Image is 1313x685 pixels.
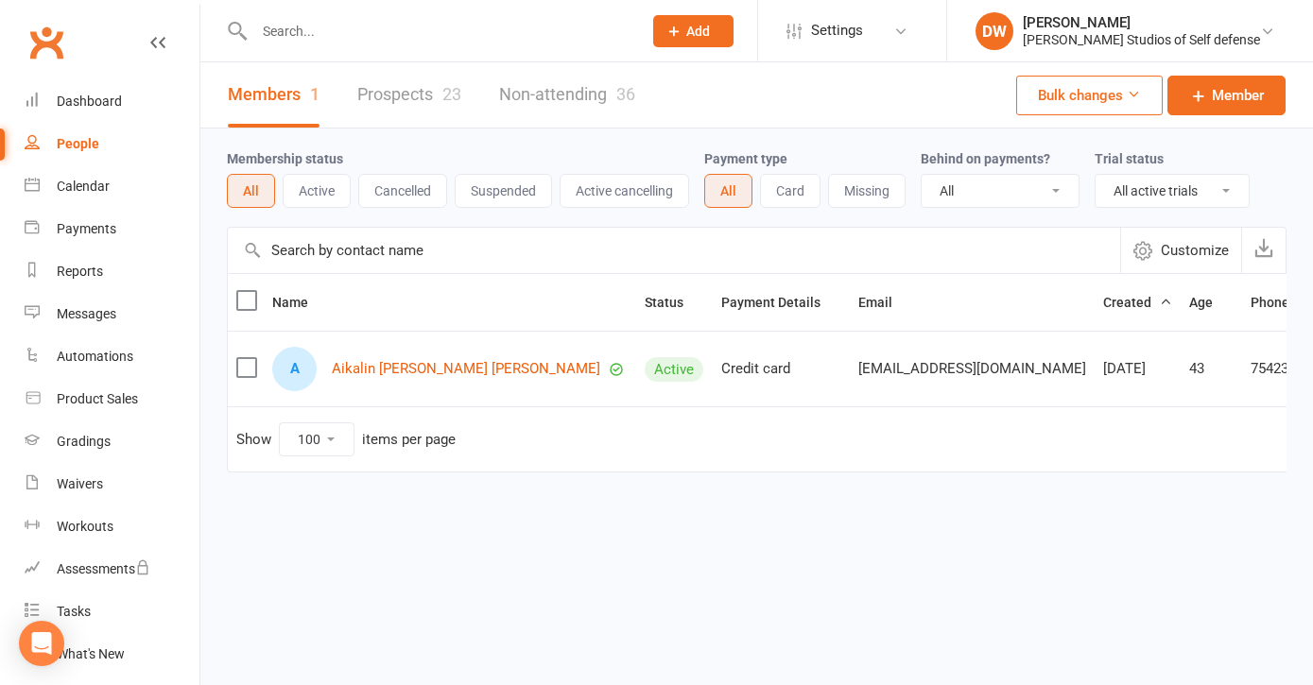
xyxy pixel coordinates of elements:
[249,18,629,44] input: Search...
[721,361,841,377] div: Credit card
[858,351,1086,386] span: [EMAIL_ADDRESS][DOMAIN_NAME]
[362,432,456,448] div: items per page
[25,591,199,633] a: Tasks
[976,12,1013,50] div: DW
[1212,84,1264,107] span: Member
[57,264,103,279] div: Reports
[57,604,91,619] div: Tasks
[645,291,704,314] button: Status
[645,295,704,310] span: Status
[57,561,150,576] div: Assessments
[57,136,99,151] div: People
[704,151,787,166] label: Payment type
[1095,151,1164,166] label: Trial status
[560,174,689,208] button: Active cancelling
[1189,295,1234,310] span: Age
[228,62,320,128] a: Members1
[1023,14,1260,31] div: [PERSON_NAME]
[25,335,199,378] a: Automations
[1103,361,1172,377] div: [DATE]
[455,174,552,208] button: Suspended
[57,94,122,109] div: Dashboard
[499,62,635,128] a: Non-attending36
[25,420,199,463] a: Gradings
[228,228,1120,273] input: Search by contact name
[236,422,456,456] div: Show
[57,434,111,449] div: Gradings
[760,174,821,208] button: Card
[921,151,1050,166] label: Behind on payments?
[721,295,841,310] span: Payment Details
[19,621,64,666] div: Open Intercom Messenger
[57,349,133,364] div: Automations
[25,208,199,250] a: Payments
[57,476,103,491] div: Waivers
[1161,239,1229,262] span: Customize
[704,174,752,208] button: All
[25,463,199,505] a: Waivers
[858,291,913,314] button: Email
[272,291,329,314] button: Name
[357,62,461,128] a: Prospects23
[25,165,199,208] a: Calendar
[1016,76,1163,115] button: Bulk changes
[1023,31,1260,48] div: [PERSON_NAME] Studios of Self defense
[1167,76,1286,115] a: Member
[57,519,113,534] div: Workouts
[828,174,906,208] button: Missing
[227,151,343,166] label: Membership status
[227,174,275,208] button: All
[25,80,199,123] a: Dashboard
[57,391,138,406] div: Product Sales
[1120,228,1241,273] button: Customize
[358,174,447,208] button: Cancelled
[25,250,199,293] a: Reports
[1103,295,1172,310] span: Created
[442,84,461,104] div: 23
[25,633,199,676] a: What's New
[1189,361,1234,377] div: 43
[25,505,199,548] a: Workouts
[721,291,841,314] button: Payment Details
[1103,291,1172,314] button: Created
[272,295,329,310] span: Name
[616,84,635,104] div: 36
[25,548,199,591] a: Assessments
[283,174,351,208] button: Active
[57,646,125,661] div: What's New
[653,15,734,47] button: Add
[25,293,199,335] a: Messages
[23,19,70,66] a: Clubworx
[272,347,317,391] div: Aikalin
[25,123,199,165] a: People
[57,306,116,321] div: Messages
[57,221,116,236] div: Payments
[686,24,710,39] span: Add
[858,295,913,310] span: Email
[1189,291,1234,314] button: Age
[332,361,600,377] a: Aikalin [PERSON_NAME] [PERSON_NAME]
[310,84,320,104] div: 1
[57,179,110,194] div: Calendar
[811,9,863,52] span: Settings
[645,357,703,382] div: Active
[25,378,199,420] a: Product Sales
